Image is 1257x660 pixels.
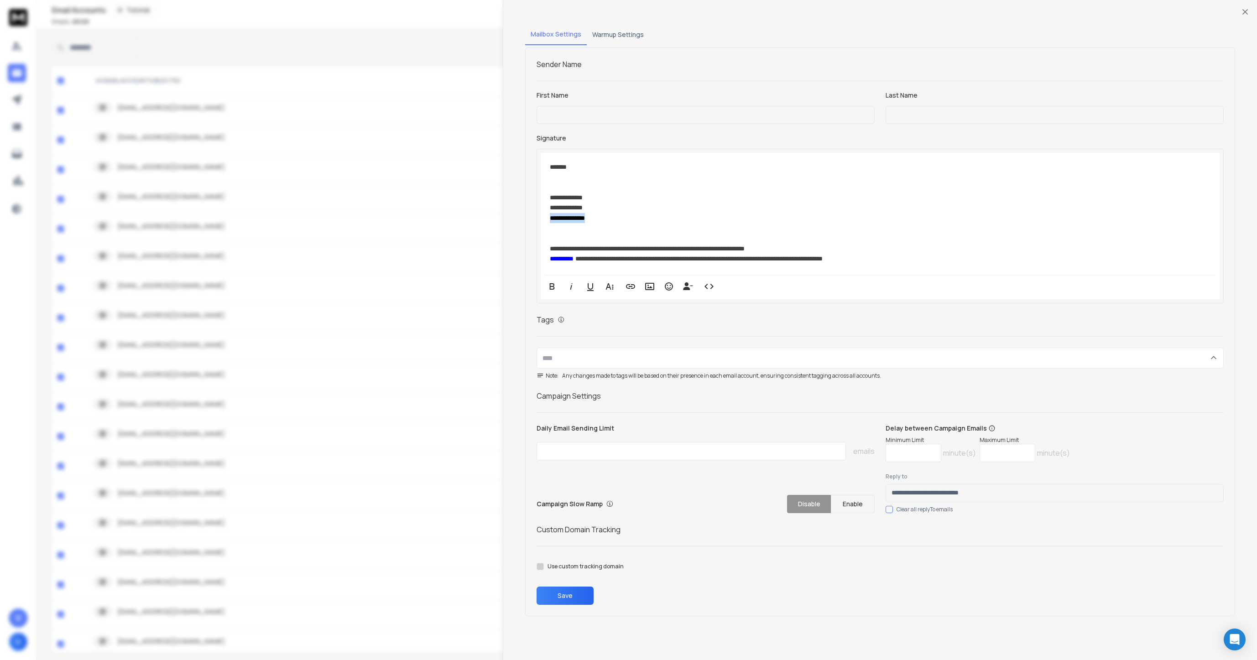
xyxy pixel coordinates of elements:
div: Open Intercom Messenger [1224,629,1246,650]
p: emails [853,446,875,457]
button: Save [537,587,594,605]
h1: Custom Domain Tracking [537,524,1224,535]
button: Warmup Settings [587,25,649,45]
button: Insert Unsubscribe Link [679,277,697,296]
p: Daily Email Sending Limit [537,424,875,437]
button: Bold (⌘B) [543,277,561,296]
span: Note: [537,372,558,379]
label: Signature [537,135,1224,141]
button: Enable [831,495,875,513]
label: Reply to [886,473,1224,480]
button: Underline (⌘U) [582,277,599,296]
button: More Text [601,277,618,296]
button: Italic (⌘I) [563,277,580,296]
p: Campaign Slow Ramp [537,499,613,509]
p: minute(s) [943,447,976,458]
p: Delay between Campaign Emails [886,424,1070,433]
h1: Tags [537,314,554,325]
label: First Name [537,92,875,99]
button: Emoticons [660,277,678,296]
div: Any changes made to tags will be based on their presence in each email account, ensuring consiste... [537,372,1224,379]
label: Last Name [886,92,1224,99]
h1: Sender Name [537,59,1224,70]
label: Clear all replyTo emails [897,506,953,513]
p: minute(s) [1037,447,1070,458]
button: Disable [787,495,831,513]
button: Code View [700,277,718,296]
button: Insert Link (⌘K) [622,277,639,296]
label: Use custom tracking domain [548,563,624,570]
button: Insert Image (⌘P) [641,277,658,296]
p: Maximum Limit [980,437,1070,444]
h1: Campaign Settings [537,390,1224,401]
p: Minimum Limit [886,437,976,444]
button: Mailbox Settings [525,24,587,45]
